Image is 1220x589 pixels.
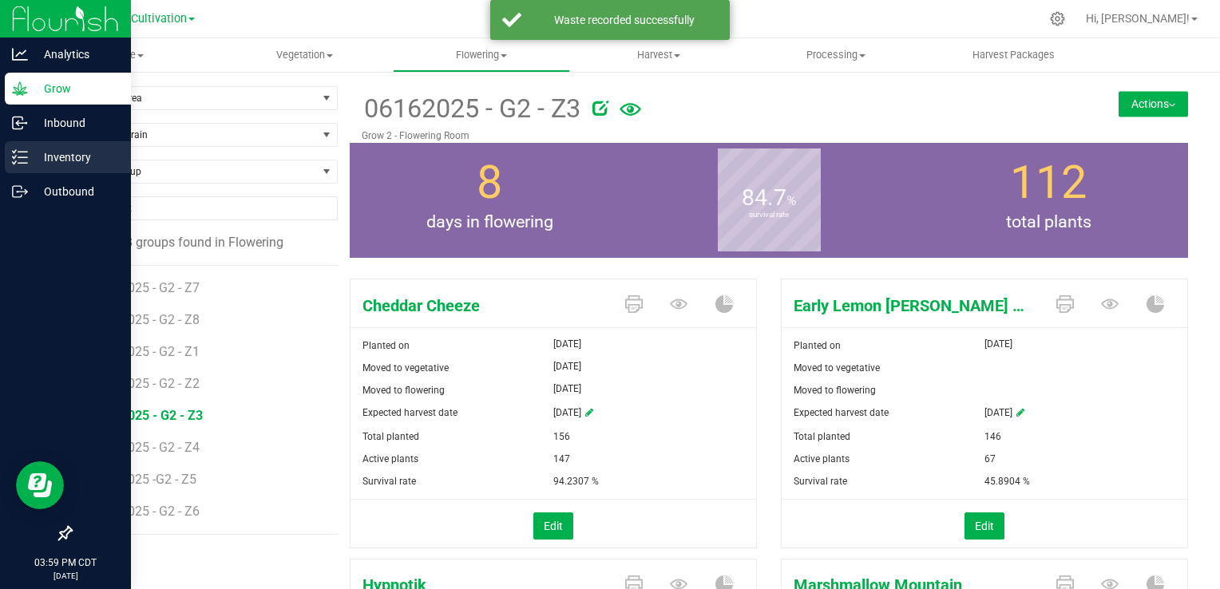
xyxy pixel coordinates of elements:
span: Moved to flowering [362,385,445,396]
span: 05262025 - G2 - Z8 [92,312,200,327]
button: Actions [1119,91,1188,117]
span: 06232025 - G2 - Z4 [92,440,200,455]
button: Edit [533,512,573,540]
span: [DATE] [553,379,581,398]
span: Active plants [794,453,850,464]
div: 8 groups found in Flowering [70,233,338,252]
span: 06082025 - G2 - Z1 [92,344,200,359]
span: [DATE] [553,334,581,354]
span: Cultivation [131,12,187,26]
span: total plants [909,210,1188,235]
span: 07072025 - G2 - Z6 [92,504,200,519]
span: Harvest [571,48,747,62]
span: [DATE] [553,357,581,376]
div: Manage settings [1048,11,1067,26]
inline-svg: Grow [12,81,28,97]
span: Early Lemon Berry RBX [782,294,1044,318]
span: Harvest Packages [951,48,1076,62]
span: 06162025 - G2 - Z3 [362,89,580,128]
span: Find a Group [71,160,317,183]
span: Survival rate [362,476,416,487]
p: Outbound [28,182,124,201]
span: Expected harvest date [362,407,457,418]
inline-svg: Inbound [12,115,28,131]
span: 147 [553,448,570,470]
span: Cheddar Cheeze [351,294,613,318]
b: survival rate [718,144,821,287]
span: Survival rate [794,476,847,487]
group-info-box: Total number of plants [921,143,1176,258]
span: Moved to vegetative [362,362,449,374]
p: 03:59 PM CDT [7,555,124,570]
span: 06092025 - G2 - Z2 [92,376,200,391]
span: 8 [477,156,502,209]
span: Planted on [794,340,841,351]
p: Inventory [28,148,124,167]
span: Filter by Area [71,87,317,109]
span: days in flowering [350,210,629,235]
span: Hi, [PERSON_NAME]! [1086,12,1190,25]
p: Analytics [28,45,124,64]
p: Inbound [28,113,124,132]
group-info-box: Days in flowering [362,143,617,258]
span: [DATE] [984,334,1012,354]
div: Waste recorded successfully [530,12,718,28]
input: NO DATA FOUND [71,197,337,219]
span: Filter by Strain [71,124,317,146]
span: 05192025 - G2 - Z7 [92,280,200,295]
span: 67 [984,448,996,470]
span: Total planted [794,431,850,442]
a: Harvest [570,38,747,72]
p: Grow [28,79,124,98]
p: Grow 2 - Flowering Room [362,128,1036,143]
span: Planted on [362,340,410,351]
span: [DATE] [984,401,1012,425]
span: 94.2307 % [553,470,599,492]
span: 112 [1010,156,1087,209]
span: Flowering [394,48,569,62]
span: 06162025 - G2 - Z3 [92,408,203,423]
inline-svg: Inventory [12,149,28,165]
span: Active plants [362,453,418,464]
p: [DATE] [7,570,124,582]
a: Processing [747,38,925,72]
span: 156 [553,425,570,448]
button: Edit [965,512,1004,540]
span: Processing [748,48,924,62]
span: Total planted [362,431,419,442]
span: Moved to vegetative [794,362,880,374]
span: Moved to flowering [794,385,876,396]
span: select [317,87,337,109]
inline-svg: Analytics [12,46,28,62]
group-info-box: Survival rate [641,143,897,258]
iframe: Resource center [16,461,64,509]
a: Harvest Packages [925,38,1102,72]
a: Vegetation [216,38,393,72]
span: 07062025 -G2 - Z5 [92,472,196,487]
a: Flowering [393,38,570,72]
span: Vegetation [216,48,392,62]
span: 146 [984,425,1001,448]
span: [DATE] [553,401,581,425]
span: Expected harvest date [794,407,889,418]
inline-svg: Outbound [12,184,28,200]
span: 45.8904 % [984,470,1030,492]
